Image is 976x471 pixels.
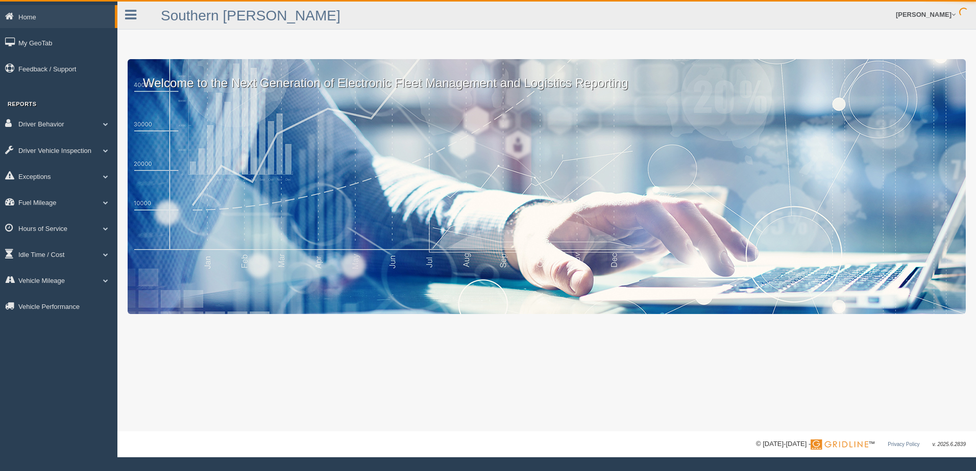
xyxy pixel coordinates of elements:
a: Southern [PERSON_NAME] [161,8,340,23]
a: Privacy Policy [888,441,919,447]
p: Welcome to the Next Generation of Electronic Fleet Management and Logistics Reporting [128,59,966,92]
div: © [DATE]-[DATE] - ™ [756,439,966,450]
span: v. 2025.6.2839 [933,441,966,447]
img: Gridline [811,439,868,450]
